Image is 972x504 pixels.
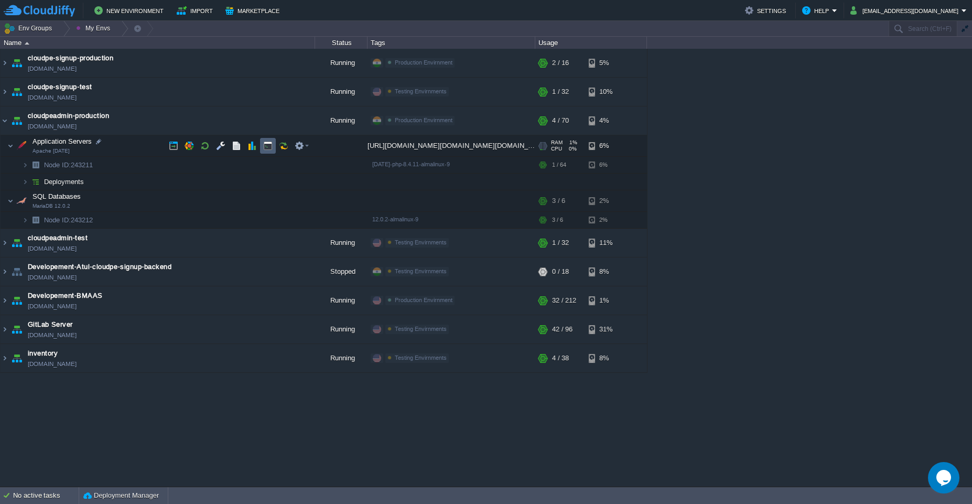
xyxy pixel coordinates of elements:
[395,268,447,274] span: Testing Envirnments
[1,106,9,135] img: AMDAwAAAACH5BAEAAAAALAAAAAABAAEAAAICRAEAOw==
[28,243,77,254] a: [DOMAIN_NAME]
[552,106,569,135] div: 4 / 70
[552,78,569,106] div: 1 / 32
[225,4,283,17] button: Marketplace
[372,161,450,167] span: [DATE]-php-8.4.11-almalinux-9
[28,262,171,272] a: Developement-Atul-cloudpe-signup-backend
[28,359,77,369] a: [DOMAIN_NAME]
[589,344,623,372] div: 8%
[31,137,93,145] a: Application ServersApache [DATE]
[33,203,70,209] span: MariaDB 12.0.2
[551,140,563,146] span: RAM
[28,53,113,63] a: cloudpe-signup-production
[850,4,962,17] button: [EMAIL_ADDRESS][DOMAIN_NAME]
[368,37,535,49] div: Tags
[28,157,43,173] img: AMDAwAAAACH5BAEAAAAALAAAAAABAAEAAAICRAEAOw==
[22,212,28,228] img: AMDAwAAAACH5BAEAAAAALAAAAAABAAEAAAICRAEAOw==
[589,286,623,315] div: 1%
[94,4,167,17] button: New Environment
[44,216,71,224] span: Node ID:
[43,177,85,186] a: Deployments
[315,315,368,344] div: Running
[552,229,569,257] div: 1 / 32
[33,148,70,154] span: Apache [DATE]
[315,49,368,77] div: Running
[589,135,623,156] div: 6%
[43,216,94,224] span: 243212
[83,490,159,501] button: Deployment Manager
[28,348,58,359] a: inventory
[315,78,368,106] div: Running
[9,258,24,286] img: AMDAwAAAACH5BAEAAAAALAAAAAABAAEAAAICRAEAOw==
[552,258,569,286] div: 0 / 18
[316,37,367,49] div: Status
[4,4,75,17] img: CloudJiffy
[745,4,789,17] button: Settings
[395,297,452,303] span: Production Envirnment
[9,106,24,135] img: AMDAwAAAACH5BAEAAAAALAAAAAABAAEAAAICRAEAOw==
[9,78,24,106] img: AMDAwAAAACH5BAEAAAAALAAAAAABAAEAAAICRAEAOw==
[802,4,832,17] button: Help
[14,190,29,211] img: AMDAwAAAACH5BAEAAAAALAAAAAABAAEAAAICRAEAOw==
[395,239,447,245] span: Testing Envirnments
[31,192,82,201] span: SQL Databases
[315,344,368,372] div: Running
[28,272,77,283] a: [DOMAIN_NAME]
[9,344,24,372] img: AMDAwAAAACH5BAEAAAAALAAAAAABAAEAAAICRAEAOw==
[1,49,9,77] img: AMDAwAAAACH5BAEAAAAALAAAAAABAAEAAAICRAEAOw==
[22,174,28,190] img: AMDAwAAAACH5BAEAAAAALAAAAAABAAEAAAICRAEAOw==
[1,315,9,344] img: AMDAwAAAACH5BAEAAAAALAAAAAABAAEAAAICRAEAOw==
[4,21,56,36] button: Env Groups
[28,330,77,340] a: [DOMAIN_NAME]
[28,212,43,228] img: AMDAwAAAACH5BAEAAAAALAAAAAABAAEAAAICRAEAOw==
[1,37,315,49] div: Name
[551,146,562,152] span: CPU
[566,146,577,152] span: 0%
[1,344,9,372] img: AMDAwAAAACH5BAEAAAAALAAAAAABAAEAAAICRAEAOw==
[589,212,623,228] div: 2%
[28,82,92,92] a: cloudpe-signup-test
[44,161,71,169] span: Node ID:
[28,319,73,330] a: GitLab Server
[28,301,77,312] a: [DOMAIN_NAME]
[28,92,77,103] a: [DOMAIN_NAME]
[928,462,962,494] iframe: chat widget
[589,49,623,77] div: 5%
[9,315,24,344] img: AMDAwAAAACH5BAEAAAAALAAAAAABAAEAAAICRAEAOw==
[552,157,566,173] div: 1 / 64
[395,355,447,361] span: Testing Envirnments
[315,258,368,286] div: Stopped
[28,291,103,301] a: Developement-BMAAS
[14,135,29,156] img: AMDAwAAAACH5BAEAAAAALAAAAAABAAEAAAICRAEAOw==
[552,286,576,315] div: 32 / 212
[552,212,563,228] div: 3 / 6
[28,233,88,243] span: cloudpeadmin-test
[589,106,623,135] div: 4%
[589,229,623,257] div: 11%
[9,286,24,315] img: AMDAwAAAACH5BAEAAAAALAAAAAABAAEAAAICRAEAOw==
[1,229,9,257] img: AMDAwAAAACH5BAEAAAAALAAAAAABAAEAAAICRAEAOw==
[13,487,79,504] div: No active tasks
[395,326,447,332] span: Testing Envirnments
[25,42,29,45] img: AMDAwAAAACH5BAEAAAAALAAAAAABAAEAAAICRAEAOw==
[28,174,43,190] img: AMDAwAAAACH5BAEAAAAALAAAAAABAAEAAAICRAEAOw==
[7,135,14,156] img: AMDAwAAAACH5BAEAAAAALAAAAAABAAEAAAICRAEAOw==
[76,21,113,36] button: My Envs
[9,229,24,257] img: AMDAwAAAACH5BAEAAAAALAAAAAABAAEAAAICRAEAOw==
[315,229,368,257] div: Running
[28,111,109,121] a: cloudpeadmin-production
[1,78,9,106] img: AMDAwAAAACH5BAEAAAAALAAAAAABAAEAAAICRAEAOw==
[589,78,623,106] div: 10%
[9,49,24,77] img: AMDAwAAAACH5BAEAAAAALAAAAAABAAEAAAICRAEAOw==
[368,135,535,156] div: [URL][DOMAIN_NAME][DOMAIN_NAME][DOMAIN_NAME]
[1,258,9,286] img: AMDAwAAAACH5BAEAAAAALAAAAAABAAEAAAICRAEAOw==
[1,286,9,315] img: AMDAwAAAACH5BAEAAAAALAAAAAABAAEAAAICRAEAOw==
[31,192,82,200] a: SQL DatabasesMariaDB 12.0.2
